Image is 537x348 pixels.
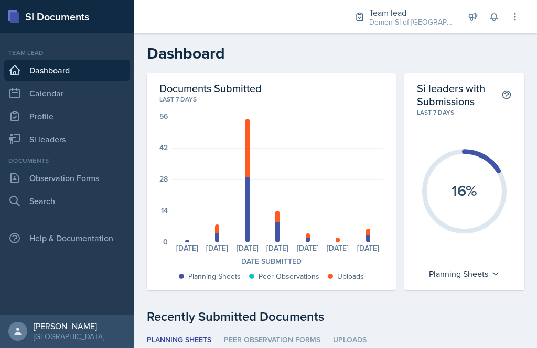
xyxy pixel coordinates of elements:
div: Planning Sheets [424,265,505,282]
div: Peer Observations [259,271,319,282]
div: [DATE] [323,244,353,252]
div: [GEOGRAPHIC_DATA] [34,331,104,342]
div: [DATE] [263,244,293,252]
div: Planning Sheets [188,271,241,282]
div: Recently Submitted Documents [147,307,524,326]
div: [DATE] [293,244,323,252]
a: Calendar [4,83,130,104]
a: Si leaders [4,129,130,150]
div: [DATE] [202,244,233,252]
h2: Si leaders with Submissions [417,82,501,108]
text: 16% [451,179,477,201]
a: Profile [4,106,130,127]
div: Uploads [337,271,364,282]
a: Observation Forms [4,167,130,188]
div: [PERSON_NAME] [34,321,104,331]
div: Documents [4,156,130,165]
div: 14 [161,207,168,214]
div: Team lead [369,6,453,19]
div: Help & Documentation [4,228,130,249]
h2: Dashboard [147,44,524,63]
h2: Documents Submitted [159,82,383,95]
div: 28 [159,175,168,183]
div: [DATE] [172,244,202,252]
div: Team lead [4,48,130,58]
div: 0 [163,238,168,245]
a: Search [4,190,130,211]
div: [DATE] [353,244,383,252]
a: Dashboard [4,60,130,81]
div: Date Submitted [159,256,383,267]
div: 56 [159,113,168,120]
div: Last 7 days [417,108,512,117]
div: 42 [159,144,168,151]
div: [DATE] [232,244,263,252]
div: Demon SI of [GEOGRAPHIC_DATA] / Fall 2025 [369,17,453,28]
div: Last 7 days [159,95,383,104]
